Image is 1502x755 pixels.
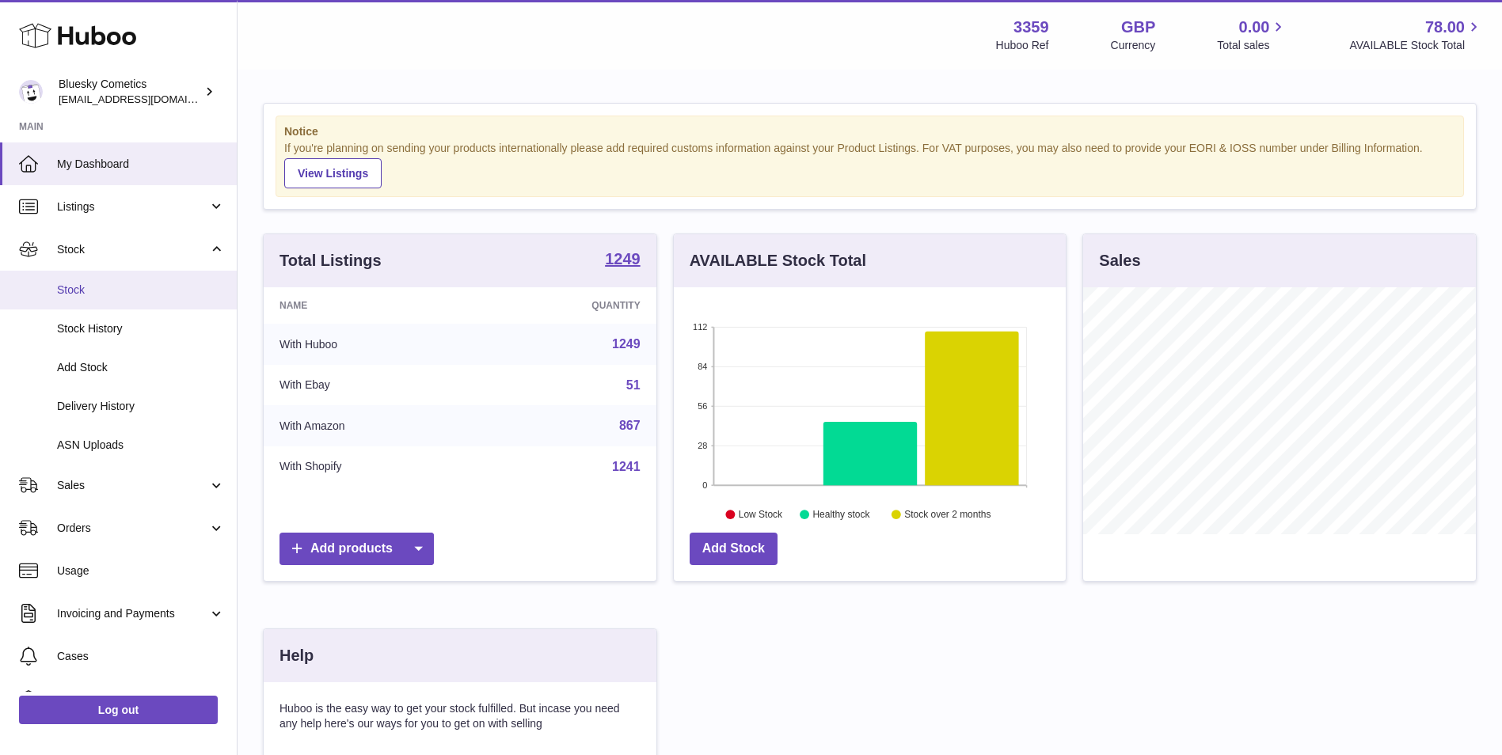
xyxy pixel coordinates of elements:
div: Huboo Ref [996,38,1049,53]
span: Delivery History [57,399,225,414]
a: 867 [619,419,641,432]
img: internalAdmin-3359@internal.huboo.com [19,80,43,104]
strong: Notice [284,124,1455,139]
a: Log out [19,696,218,724]
span: [EMAIL_ADDRESS][DOMAIN_NAME] [59,93,233,105]
text: Low Stock [739,509,783,520]
h3: AVAILABLE Stock Total [690,250,866,271]
a: 1249 [612,337,641,351]
span: Stock [57,283,225,298]
h3: Total Listings [279,250,382,271]
td: With Shopify [264,446,478,488]
span: Orders [57,521,208,536]
a: 51 [626,378,641,392]
span: Add Stock [57,360,225,375]
td: With Amazon [264,405,478,446]
text: Stock over 2 months [904,509,991,520]
span: Total sales [1217,38,1287,53]
span: 0.00 [1239,17,1270,38]
h3: Help [279,645,314,666]
th: Quantity [478,287,656,324]
text: 56 [698,401,707,411]
span: 78.00 [1425,17,1465,38]
span: Invoicing and Payments [57,606,208,621]
span: Usage [57,563,225,579]
span: My Dashboard [57,157,225,172]
strong: 3359 [1013,17,1049,38]
strong: 1249 [605,251,641,267]
span: Stock History [57,321,225,336]
td: With Ebay [264,365,478,406]
div: If you're planning on sending your products internationally please add required customs informati... [284,141,1455,188]
td: With Huboo [264,324,478,365]
text: Healthy stock [812,509,870,520]
span: Stock [57,242,208,257]
a: 0.00 Total sales [1217,17,1287,53]
strong: GBP [1121,17,1155,38]
p: Huboo is the easy way to get your stock fulfilled. But incase you need any help here's our ways f... [279,701,641,731]
span: Listings [57,199,208,214]
text: 0 [702,480,707,490]
a: Add Stock [690,533,778,565]
div: Bluesky Cometics [59,77,201,107]
a: 1249 [605,251,641,270]
a: 78.00 AVAILABLE Stock Total [1349,17,1483,53]
a: View Listings [284,158,382,188]
span: ASN Uploads [57,438,225,453]
text: 28 [698,441,707,450]
text: 112 [693,322,707,332]
a: 1241 [612,460,641,473]
th: Name [264,287,478,324]
text: 84 [698,362,707,371]
span: Sales [57,478,208,493]
h3: Sales [1099,250,1140,271]
span: AVAILABLE Stock Total [1349,38,1483,53]
a: Add products [279,533,434,565]
div: Currency [1111,38,1156,53]
span: Cases [57,649,225,664]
